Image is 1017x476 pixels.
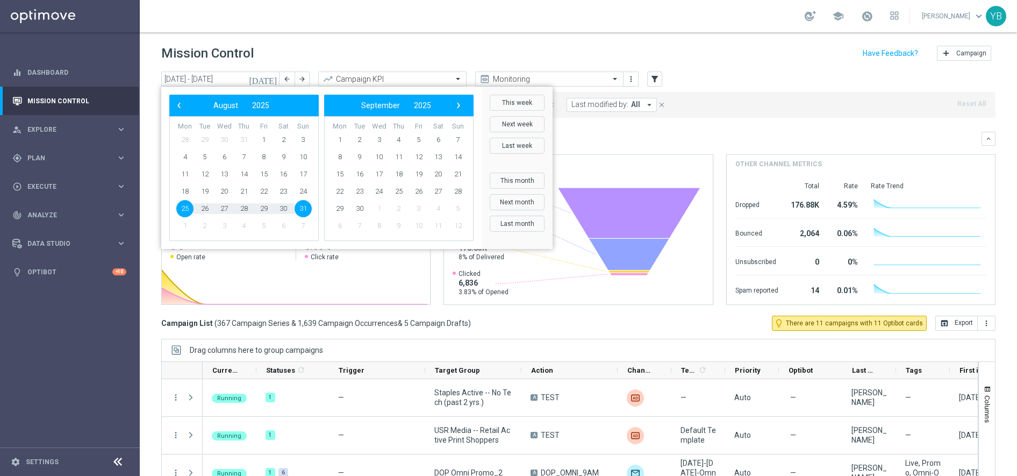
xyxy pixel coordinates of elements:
span: 31 [295,200,312,217]
button: lightbulb Optibot +10 [12,268,127,276]
span: First in Range [959,366,985,374]
input: Have Feedback? [863,49,918,57]
span: Target Group [435,366,480,374]
div: Unsubscribed [735,252,778,269]
button: › [452,98,465,112]
span: Click rate [311,253,339,261]
span: 19 [410,166,427,183]
th: weekday [448,122,468,131]
div: Mission Control [12,87,126,115]
button: Next month [490,194,545,210]
div: Dashboard [12,58,126,87]
i: keyboard_arrow_right [116,210,126,220]
span: A [531,470,538,476]
span: 1 [331,131,348,148]
span: 9 [275,148,292,166]
div: Plan [12,153,116,163]
span: 4 [235,217,253,235]
i: keyboard_arrow_right [116,238,126,248]
div: track_changes Analyze keyboard_arrow_right [12,211,127,219]
span: 20 [216,183,233,200]
span: Optibot [789,366,813,374]
i: add [942,49,950,58]
th: weekday [330,122,350,131]
span: 26 [410,183,427,200]
span: 3 [295,131,312,148]
span: Staples Active -- No Tech (past 2 yrs.) [434,388,512,407]
span: 2025 [414,101,431,110]
button: keyboard_arrow_down [982,132,995,146]
span: — [905,393,911,402]
span: 7 [295,217,312,235]
th: weekday [195,122,215,131]
div: 1 [266,393,275,402]
i: trending_up [323,74,333,84]
span: Trigger [339,366,364,374]
span: 10 [295,148,312,166]
span: Analyze [27,212,116,218]
span: 21 [235,183,253,200]
h4: Other channel metrics [735,159,822,169]
i: more_vert [627,75,635,83]
i: keyboard_arrow_right [116,153,126,163]
th: weekday [409,122,428,131]
button: more_vert [171,430,181,440]
span: TEST [541,430,560,440]
button: close [657,99,667,111]
span: 31 [235,131,253,148]
span: 13 [216,166,233,183]
span: 2025 [252,101,269,110]
a: Optibot [27,258,112,286]
span: 28 [235,200,253,217]
span: There are 11 campaigns with 11 Optibot cards [786,318,923,328]
div: Bounced [735,224,778,241]
a: Settings [26,459,59,465]
i: person_search [12,125,22,134]
i: arrow_forward [298,75,306,83]
span: 18 [390,166,407,183]
button: Last modified by: All arrow_drop_down [567,98,657,112]
span: 9 [390,217,407,235]
ng-select: Monitoring [475,72,624,87]
span: 22 [331,183,348,200]
div: John Riga [851,425,887,445]
div: 0 [791,252,819,269]
span: 5 [410,131,427,148]
span: ( [214,318,217,328]
span: Templates [681,366,697,374]
span: 27 [216,200,233,217]
span: 2 [275,131,292,148]
th: weekday [369,122,389,131]
span: 29 [331,200,348,217]
i: close [658,101,665,109]
i: lightbulb_outline [774,318,784,328]
span: 27 [429,183,447,200]
div: Dropped [735,195,778,212]
span: 23 [351,183,368,200]
span: 11 [176,166,194,183]
bs-daterangepicker-container: calendar [161,87,553,249]
i: more_vert [982,319,991,328]
span: Running [217,395,241,402]
span: 3 [216,217,233,235]
img: Liveramp [627,389,644,407]
span: 3 [410,200,427,217]
span: 14 [235,166,253,183]
button: more_vert [171,393,181,402]
span: — [905,430,911,440]
span: 16 [351,166,368,183]
span: Clicked [459,269,509,278]
th: weekday [234,122,254,131]
i: settings [11,457,20,467]
th: weekday [175,122,195,131]
span: Data Studio [27,240,116,247]
span: 1 [370,200,388,217]
span: 10 [410,217,427,235]
span: 20 [429,166,447,183]
span: 6 [331,217,348,235]
span: ‹ [172,98,186,112]
th: weekday [389,122,409,131]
